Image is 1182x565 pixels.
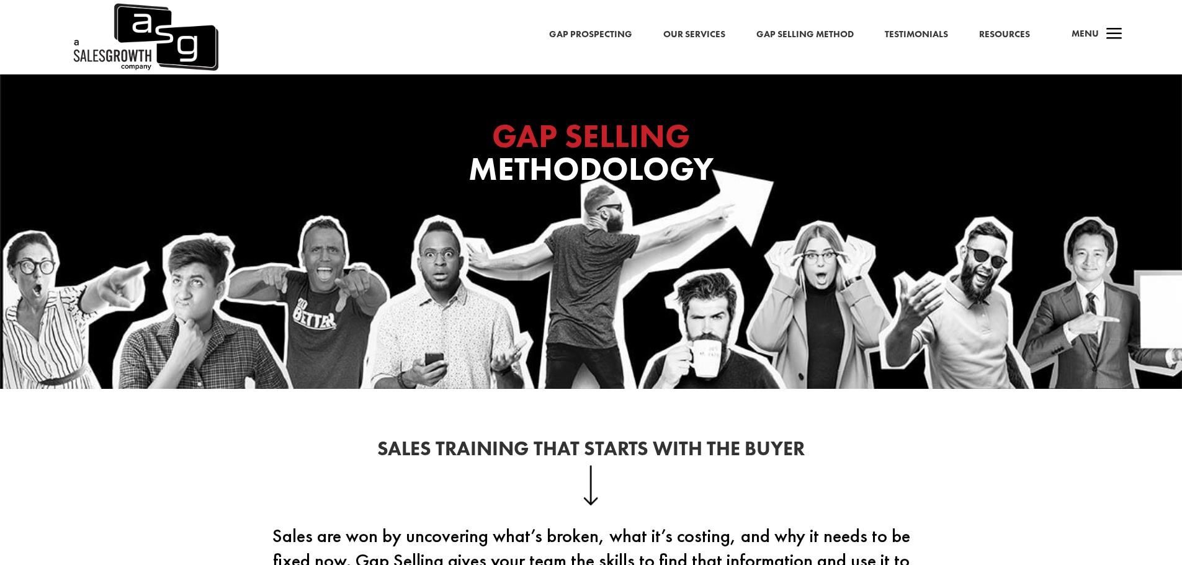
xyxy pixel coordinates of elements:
[756,27,854,43] a: Gap Selling Method
[256,439,926,465] h2: Sales Training That Starts With the Buyer
[1072,27,1099,40] span: Menu
[583,465,599,505] img: down-arrow
[885,27,948,43] a: Testimonials
[979,27,1030,43] a: Resources
[549,27,632,43] a: Gap Prospecting
[663,27,725,43] a: Our Services
[492,115,690,157] span: GAP SELLING
[1102,22,1127,47] span: a
[343,120,839,192] h1: Methodology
